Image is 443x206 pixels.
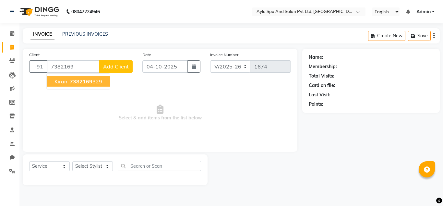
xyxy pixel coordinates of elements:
a: PREVIOUS INVOICES [62,31,108,37]
span: Select & add items from the list below [29,80,291,145]
button: Create New [368,31,405,41]
span: Add Client [103,63,129,70]
b: 08047224946 [71,3,100,21]
span: kiran [54,78,67,85]
button: Add Client [99,60,133,73]
button: +91 [29,60,47,73]
label: Date [142,52,151,58]
div: Points: [309,101,323,108]
label: Invoice Number [210,52,238,58]
button: Save [408,31,431,41]
ngb-highlight: 329 [68,78,102,85]
span: Admin [416,8,431,15]
div: Name: [309,54,323,61]
div: Last Visit: [309,91,330,98]
span: 7382169 [70,78,92,85]
div: Membership: [309,63,337,70]
input: Search by Name/Mobile/Email/Code [47,60,100,73]
a: INVOICE [30,29,54,40]
input: Search or Scan [118,161,201,171]
div: Total Visits: [309,73,334,79]
img: logo [17,3,61,21]
div: Card on file: [309,82,335,89]
label: Client [29,52,40,58]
